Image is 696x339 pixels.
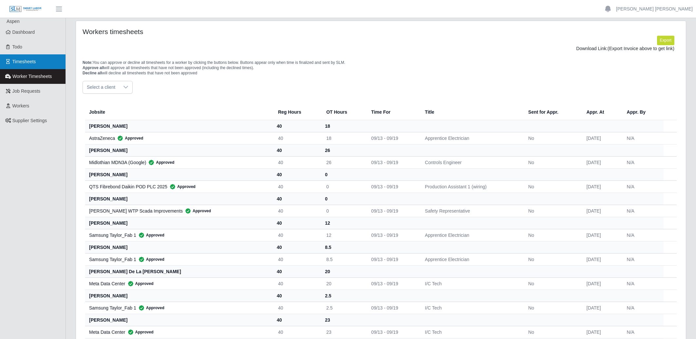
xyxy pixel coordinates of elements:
[12,59,36,64] span: Timesheets
[608,46,674,51] span: (Export Invoice above to get link)
[321,120,366,132] th: 18
[581,180,622,193] td: [DATE]
[89,159,268,166] div: Midlothian MDN3A (Google)
[273,277,321,290] td: 40
[581,277,622,290] td: [DATE]
[89,183,268,190] div: QTS Fibrebond Daikin POD PLC 2025
[12,29,35,35] span: Dashboard
[657,36,674,45] button: Export
[622,205,664,217] td: N/A
[183,208,211,214] span: Approved
[83,60,679,76] p: You can approve or decline all timesheets for a worker by clicking the buttons below. Buttons app...
[366,180,420,193] td: 09/13 - 09/19
[622,277,664,290] td: N/A
[273,253,321,265] td: 40
[321,193,366,205] th: 0
[89,208,268,214] div: [PERSON_NAME] WTP Scada Improvements
[523,253,581,265] td: No
[321,144,366,156] th: 26
[420,302,523,314] td: I/C Tech
[89,232,268,238] div: Samsung Taylor_Fab 1
[321,180,366,193] td: 0
[523,180,581,193] td: No
[136,305,164,311] span: Approved
[523,277,581,290] td: No
[523,326,581,338] td: No
[366,156,420,168] td: 09/13 - 09/19
[622,132,664,144] td: N/A
[420,326,523,338] td: I/C Tech
[622,180,664,193] td: N/A
[420,156,523,168] td: Controls Engineer
[581,132,622,144] td: [DATE]
[622,302,664,314] td: N/A
[85,120,273,132] th: [PERSON_NAME]
[321,104,366,120] th: OT Hours
[366,132,420,144] td: 09/13 - 09/19
[523,104,581,120] th: Sent for Appr.
[89,280,268,287] div: Meta Data Center
[273,156,321,168] td: 40
[581,156,622,168] td: [DATE]
[115,135,143,141] span: Approved
[523,205,581,217] td: No
[85,104,273,120] th: Jobsite
[85,217,273,229] th: [PERSON_NAME]
[420,277,523,290] td: I/C Tech
[12,118,47,123] span: Supplier Settings
[125,280,154,287] span: Approved
[321,314,366,326] th: 23
[273,314,321,326] th: 40
[167,183,196,190] span: Approved
[273,217,321,229] th: 40
[146,159,174,166] span: Approved
[83,81,119,93] span: Select a client
[366,104,420,120] th: Time For
[321,205,366,217] td: 0
[366,326,420,338] td: 09/13 - 09/19
[321,302,366,314] td: 2.5
[136,256,164,263] span: Approved
[85,144,273,156] th: [PERSON_NAME]
[616,6,693,12] a: [PERSON_NAME] [PERSON_NAME]
[273,302,321,314] td: 40
[273,120,321,132] th: 40
[523,302,581,314] td: No
[420,104,523,120] th: Title
[321,156,366,168] td: 26
[273,144,321,156] th: 40
[273,241,321,253] th: 40
[366,253,420,265] td: 09/13 - 09/19
[273,104,321,120] th: Reg Hours
[273,132,321,144] td: 40
[85,314,273,326] th: [PERSON_NAME]
[87,45,674,52] div: Download Link:
[321,277,366,290] td: 20
[12,44,22,49] span: Todo
[85,290,273,302] th: [PERSON_NAME]
[321,253,366,265] td: 8.5
[83,60,93,65] span: Note:
[321,229,366,241] td: 12
[83,71,102,75] span: Decline all
[581,104,622,120] th: Appr. At
[581,229,622,241] td: [DATE]
[7,19,20,24] span: Aspen
[273,205,321,217] td: 40
[321,132,366,144] td: 18
[622,156,664,168] td: N/A
[321,217,366,229] th: 12
[273,326,321,338] td: 40
[273,180,321,193] td: 40
[420,253,523,265] td: Apprentice Electrician
[89,305,268,311] div: Samsung Taylor_Fab 1
[83,28,326,36] h4: Workers timesheets
[581,205,622,217] td: [DATE]
[273,229,321,241] td: 40
[85,168,273,180] th: [PERSON_NAME]
[581,253,622,265] td: [DATE]
[321,326,366,338] td: 23
[321,265,366,277] th: 20
[273,290,321,302] th: 40
[321,290,366,302] th: 2.5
